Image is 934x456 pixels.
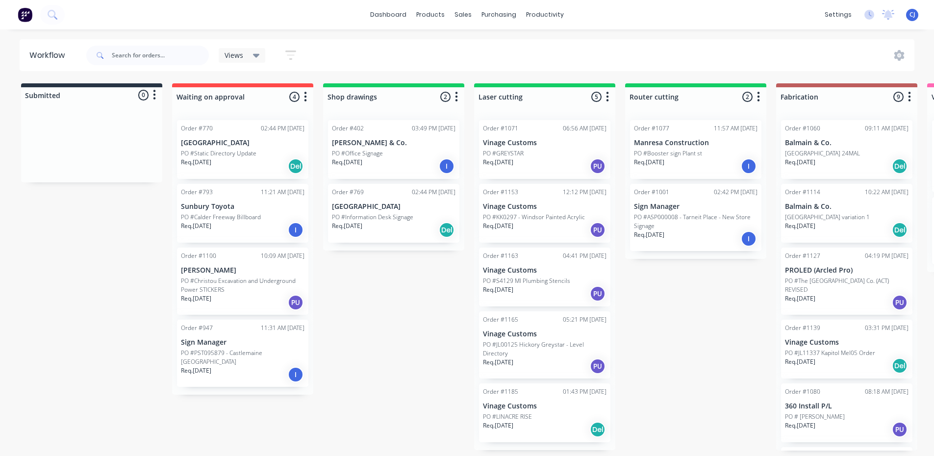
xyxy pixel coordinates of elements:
div: I [288,367,303,382]
p: Req. [DATE] [634,230,664,239]
div: Order #113903:31 PM [DATE]Vinage CustomsPO #JL11337 Kapitol Mel05 OrderReq.[DATE]Del [781,320,912,379]
div: Del [590,422,606,437]
a: dashboard [365,7,411,22]
div: Order #76902:44 PM [DATE][GEOGRAPHIC_DATA]PO #Information Desk SignageReq.[DATE]Del [328,184,459,243]
div: Order #107106:56 AM [DATE]Vinage CustomsPO #GREYSTARReq.[DATE]PU [479,120,610,179]
div: 02:42 PM [DATE] [714,188,757,197]
div: Del [288,158,303,174]
p: PO #Booster sign Plant st [634,149,702,158]
div: Order #1153 [483,188,518,197]
p: [PERSON_NAME] [181,266,304,275]
div: Order #116505:21 PM [DATE]Vinage CustomsPO #JL00125 Hickory Greystar - Level DirectoryReq.[DATE]PU [479,311,610,379]
p: Sign Manager [634,203,757,211]
div: 10:09 AM [DATE] [261,252,304,260]
div: Order #1100 [181,252,216,260]
div: Order #402 [332,124,364,133]
div: Order #1127 [785,252,820,260]
div: PU [892,295,908,310]
div: Order #1071 [483,124,518,133]
div: Order #1080 [785,387,820,396]
div: Order #793 [181,188,213,197]
div: PU [590,358,606,374]
p: PO #Static Directory Update [181,149,256,158]
p: PO #Calder Freeway Billboard [181,213,261,222]
div: Order #40203:49 PM [DATE][PERSON_NAME] & Co.PO #Office SignageReq.[DATE]I [328,120,459,179]
input: Search for orders... [112,46,209,65]
div: 11:21 AM [DATE] [261,188,304,197]
div: Order #100102:42 PM [DATE]Sign ManagerPO #ASP000008 - Tarneit Place - New Store SignageReq.[DATE]I [630,184,761,251]
div: Order #106009:11 AM [DATE]Balmain & Co.[GEOGRAPHIC_DATA] 24MALReq.[DATE]Del [781,120,912,179]
p: PO #Office Signage [332,149,383,158]
div: 11:31 AM [DATE] [261,324,304,332]
p: Req. [DATE] [483,222,513,230]
p: Req. [DATE] [785,357,815,366]
div: 12:12 PM [DATE] [563,188,606,197]
p: Vinage Customs [483,330,606,338]
div: 09:11 AM [DATE] [865,124,909,133]
p: Vinage Customs [483,402,606,410]
div: Order #1060 [785,124,820,133]
div: Del [892,358,908,374]
p: Req. [DATE] [785,421,815,430]
p: Req. [DATE] [634,158,664,167]
p: Req. [DATE] [483,358,513,367]
div: 02:44 PM [DATE] [261,124,304,133]
div: Order #769 [332,188,364,197]
p: Manresa Construction [634,139,757,147]
p: Req. [DATE] [785,222,815,230]
div: PU [590,286,606,302]
p: Vinage Customs [483,203,606,211]
div: Order #770 [181,124,213,133]
p: PO #ASP000008 - Tarneit Place - New Store Signage [634,213,757,230]
div: Order #110010:09 AM [DATE][PERSON_NAME]PO #Christou Excavation and Underground Power STICKERSReq.... [177,248,308,315]
div: 03:49 PM [DATE] [412,124,455,133]
p: PO #The [GEOGRAPHIC_DATA] Co. (ACT) REVISED [785,277,909,294]
div: Order #116304:41 PM [DATE]Vinage CustomsPO #S4129 MI Plumbing StencilsReq.[DATE]PU [479,248,610,306]
p: [GEOGRAPHIC_DATA] [181,139,304,147]
div: Order #1165 [483,315,518,324]
p: PO #Christou Excavation and Underground Power STICKERS [181,277,304,294]
p: Req. [DATE] [483,421,513,430]
div: Order #1114 [785,188,820,197]
p: Vinage Customs [483,266,606,275]
div: PU [590,158,606,174]
div: 10:22 AM [DATE] [865,188,909,197]
p: Req. [DATE] [332,158,362,167]
p: PO # [PERSON_NAME] [785,412,845,421]
p: Req. [DATE] [181,366,211,375]
div: I [741,231,757,247]
div: Del [892,222,908,238]
div: Order #1001 [634,188,669,197]
p: PO #KK0297 - Windsor Painted Acrylic [483,213,585,222]
div: PU [892,422,908,437]
div: Order #118501:43 PM [DATE]Vinage CustomsPO #LINACRE RISEReq.[DATE]Del [479,383,610,442]
p: 360 Install P/L [785,402,909,410]
p: Req. [DATE] [332,222,362,230]
p: [GEOGRAPHIC_DATA] [332,203,455,211]
div: Order #79311:21 AM [DATE]Sunbury ToyotaPO #Calder Freeway BillboardReq.[DATE]I [177,184,308,243]
div: 04:41 PM [DATE] [563,252,606,260]
p: [GEOGRAPHIC_DATA] variation 1 [785,213,870,222]
p: Req. [DATE] [181,158,211,167]
div: 01:43 PM [DATE] [563,387,606,396]
div: productivity [521,7,569,22]
div: 08:18 AM [DATE] [865,387,909,396]
p: Req. [DATE] [785,294,815,303]
div: Order #107711:57 AM [DATE]Manresa ConstructionPO #Booster sign Plant stReq.[DATE]I [630,120,761,179]
p: [GEOGRAPHIC_DATA] 24MAL [785,149,860,158]
p: Req. [DATE] [483,285,513,294]
div: Order #947 [181,324,213,332]
div: PU [288,295,303,310]
p: Req. [DATE] [181,294,211,303]
div: 04:19 PM [DATE] [865,252,909,260]
p: Vinage Customs [785,338,909,347]
div: Order #94711:31 AM [DATE]Sign ManagerPO #PST095879 - Castlemaine [GEOGRAPHIC_DATA]Req.[DATE]I [177,320,308,387]
div: Order #108008:18 AM [DATE]360 Install P/LPO # [PERSON_NAME]Req.[DATE]PU [781,383,912,442]
div: Order #1185 [483,387,518,396]
p: Req. [DATE] [483,158,513,167]
p: Balmain & Co. [785,203,909,211]
div: settings [820,7,857,22]
span: CJ [909,10,915,19]
p: [PERSON_NAME] & Co. [332,139,455,147]
div: Order #1139 [785,324,820,332]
